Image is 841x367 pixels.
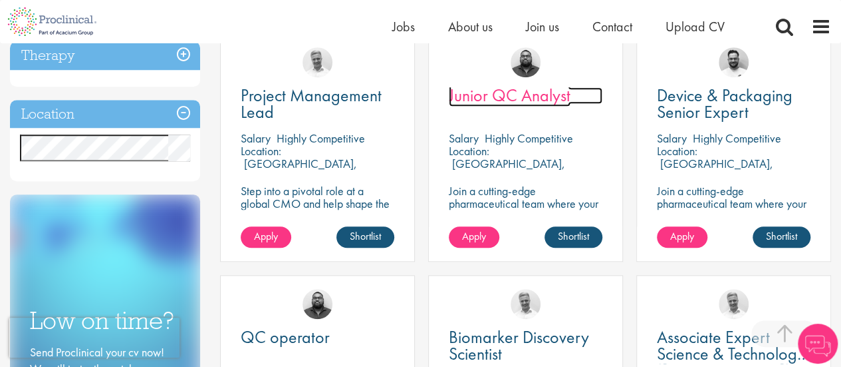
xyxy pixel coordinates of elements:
[657,84,792,123] span: Device & Packaging Senior Expert
[10,100,200,129] h3: Location
[753,226,810,248] a: Shortlist
[448,18,493,35] a: About us
[277,131,365,146] p: Highly Competitive
[449,143,489,159] span: Location:
[392,18,415,35] a: Jobs
[670,229,694,243] span: Apply
[241,143,281,159] span: Location:
[449,326,589,365] span: Biomarker Discovery Scientist
[511,47,541,77] img: Ashley Bennett
[511,289,541,319] img: Joshua Bye
[719,47,749,77] img: Emile De Beer
[241,87,394,121] a: Project Management Lead
[462,229,486,243] span: Apply
[302,47,332,77] img: Joshua Bye
[241,131,271,146] span: Salary
[657,87,810,121] a: Device & Packaging Senior Expert
[693,131,781,146] p: Highly Competitive
[657,329,810,362] a: Associate Expert Science & Technology ([MEDICAL_DATA])
[302,289,332,319] img: Ashley Bennett
[10,41,200,70] h3: Therapy
[657,184,810,248] p: Join a cutting-edge pharmaceutical team where your precision and passion for quality will help sh...
[485,131,573,146] p: Highly Competitive
[544,226,602,248] a: Shortlist
[449,184,602,248] p: Join a cutting-edge pharmaceutical team where your precision and passion for quality will help sh...
[9,318,180,358] iframe: reCAPTCHA
[241,226,291,248] a: Apply
[657,226,707,248] a: Apply
[449,329,602,362] a: Biomarker Discovery Scientist
[449,87,602,104] a: Junior QC Analyst
[30,308,180,334] h3: Low on time?
[592,18,632,35] a: Contact
[719,289,749,319] img: Joshua Bye
[254,229,278,243] span: Apply
[241,156,357,184] p: [GEOGRAPHIC_DATA], [GEOGRAPHIC_DATA]
[665,18,725,35] a: Upload CV
[241,329,394,346] a: QC operator
[449,226,499,248] a: Apply
[657,131,687,146] span: Salary
[241,184,394,235] p: Step into a pivotal role at a global CMO and help shape the future of healthcare manufacturing.
[449,131,479,146] span: Salary
[241,326,330,348] span: QC operator
[657,143,697,159] span: Location:
[526,18,559,35] a: Join us
[657,156,773,184] p: [GEOGRAPHIC_DATA], [GEOGRAPHIC_DATA]
[336,226,394,248] a: Shortlist
[241,84,382,123] span: Project Management Lead
[449,84,570,107] span: Junior QC Analyst
[798,324,838,364] img: Chatbot
[449,156,565,184] p: [GEOGRAPHIC_DATA], [GEOGRAPHIC_DATA]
